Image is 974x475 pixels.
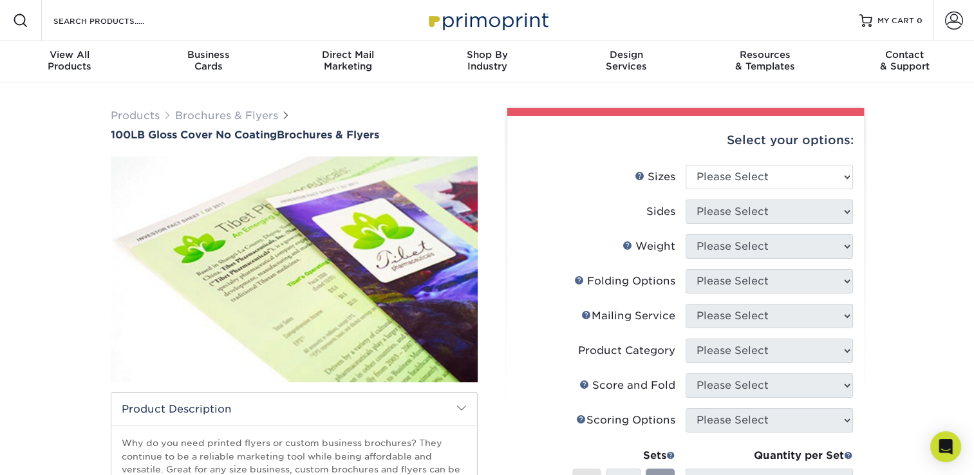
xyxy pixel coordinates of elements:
[686,448,853,463] div: Quantity per Set
[557,49,696,72] div: Services
[557,41,696,82] a: DesignServices
[52,13,178,28] input: SEARCH PRODUCTS.....
[578,343,675,359] div: Product Category
[175,109,278,122] a: Brochures & Flyers
[579,378,675,393] div: Score and Fold
[572,448,675,463] div: Sets
[518,116,854,165] div: Select your options:
[696,41,835,82] a: Resources& Templates
[278,41,417,82] a: Direct MailMarketing
[111,129,478,141] a: 100LB Gloss Cover No CoatingBrochures & Flyers
[111,393,477,425] h2: Product Description
[417,49,556,61] span: Shop By
[111,109,160,122] a: Products
[646,204,675,219] div: Sides
[139,49,278,61] span: Business
[930,431,961,462] div: Open Intercom Messenger
[574,274,675,289] div: Folding Options
[417,41,556,82] a: Shop ByIndustry
[423,6,552,34] img: Primoprint
[111,129,277,141] span: 100LB Gloss Cover No Coating
[111,142,478,396] img: 100LB Gloss Cover<br/>No Coating 01
[696,49,835,72] div: & Templates
[576,413,675,428] div: Scoring Options
[635,169,675,185] div: Sizes
[835,49,974,61] span: Contact
[3,436,109,470] iframe: Google Customer Reviews
[139,49,278,72] div: Cards
[917,16,922,25] span: 0
[278,49,417,61] span: Direct Mail
[696,49,835,61] span: Resources
[557,49,696,61] span: Design
[835,41,974,82] a: Contact& Support
[835,49,974,72] div: & Support
[278,49,417,72] div: Marketing
[877,15,914,26] span: MY CART
[581,308,675,324] div: Mailing Service
[111,129,478,141] h1: Brochures & Flyers
[139,41,278,82] a: BusinessCards
[623,239,675,254] div: Weight
[417,49,556,72] div: Industry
